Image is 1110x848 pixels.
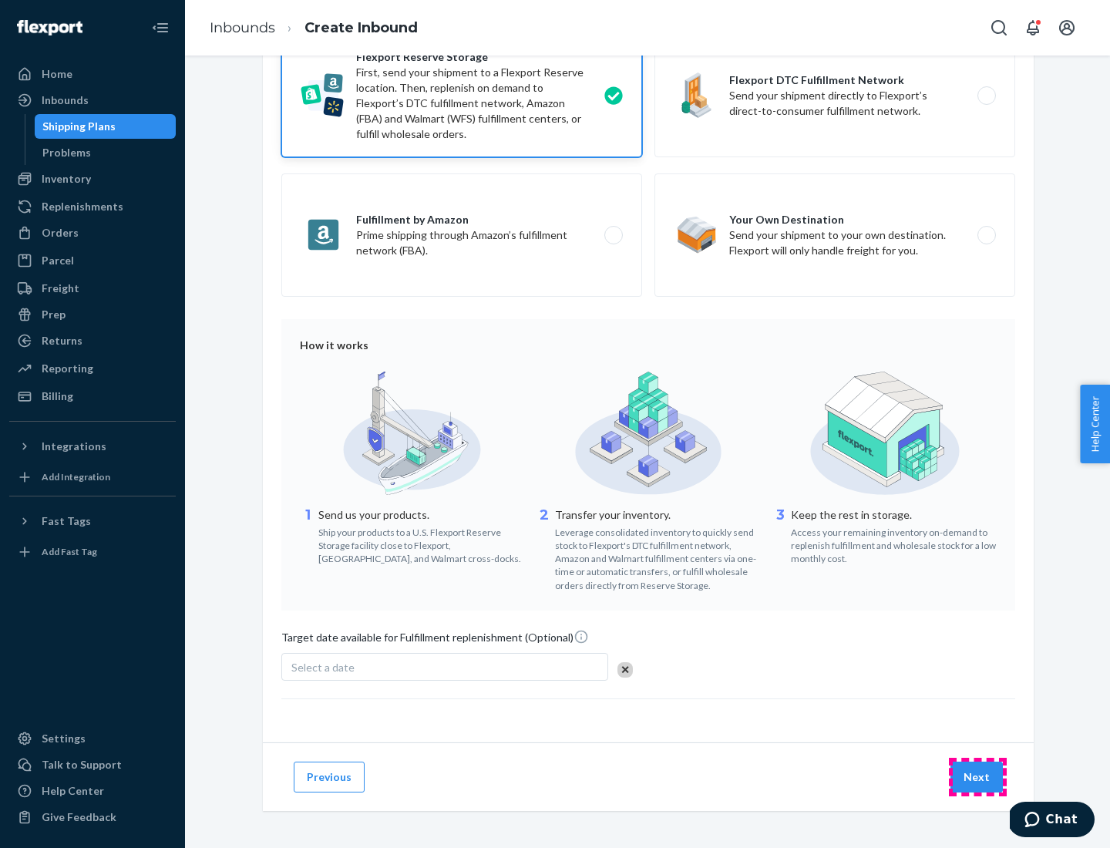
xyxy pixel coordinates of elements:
[9,62,176,86] a: Home
[318,523,524,565] div: Ship your products to a U.S. Flexport Reserve Storage facility close to Flexport, [GEOGRAPHIC_DAT...
[1051,12,1082,43] button: Open account menu
[9,276,176,301] a: Freight
[281,629,589,651] span: Target date available for Fulfillment replenishment (Optional)
[9,726,176,751] a: Settings
[42,757,122,772] div: Talk to Support
[210,19,275,36] a: Inbounds
[42,513,91,529] div: Fast Tags
[42,545,97,558] div: Add Fast Tag
[9,540,176,564] a: Add Fast Tag
[950,762,1003,792] button: Next
[42,66,72,82] div: Home
[9,302,176,327] a: Prep
[42,145,91,160] div: Problems
[294,762,365,792] button: Previous
[42,119,116,134] div: Shipping Plans
[772,506,788,565] div: 3
[291,661,355,674] span: Select a date
[1010,802,1095,840] iframe: Opens a widget where you can chat to one of our agents
[35,140,177,165] a: Problems
[9,752,176,777] button: Talk to Support
[42,307,66,322] div: Prep
[42,281,79,296] div: Freight
[17,20,82,35] img: Flexport logo
[197,5,430,51] ol: breadcrumbs
[42,333,82,348] div: Returns
[9,88,176,113] a: Inbounds
[9,328,176,353] a: Returns
[42,93,89,108] div: Inbounds
[35,114,177,139] a: Shipping Plans
[42,809,116,825] div: Give Feedback
[42,731,86,746] div: Settings
[9,465,176,490] a: Add Integration
[42,361,93,376] div: Reporting
[300,506,315,565] div: 1
[9,248,176,273] a: Parcel
[555,507,761,523] p: Transfer your inventory.
[9,509,176,533] button: Fast Tags
[9,805,176,829] button: Give Feedback
[300,338,997,353] div: How it works
[9,434,176,459] button: Integrations
[145,12,176,43] button: Close Navigation
[555,523,761,592] div: Leverage consolidated inventory to quickly send stock to Flexport's DTC fulfillment network, Amaz...
[42,783,104,799] div: Help Center
[42,439,106,454] div: Integrations
[9,779,176,803] a: Help Center
[1017,12,1048,43] button: Open notifications
[984,12,1014,43] button: Open Search Box
[42,389,73,404] div: Billing
[304,19,418,36] a: Create Inbound
[9,356,176,381] a: Reporting
[9,220,176,245] a: Orders
[1080,385,1110,463] button: Help Center
[42,199,123,214] div: Replenishments
[9,384,176,409] a: Billing
[536,506,552,592] div: 2
[791,507,997,523] p: Keep the rest in storage.
[9,194,176,219] a: Replenishments
[42,470,110,483] div: Add Integration
[42,253,74,268] div: Parcel
[42,225,79,241] div: Orders
[42,171,91,187] div: Inventory
[9,167,176,191] a: Inventory
[791,523,997,565] div: Access your remaining inventory on-demand to replenish fulfillment and wholesale stock for a low ...
[318,507,524,523] p: Send us your products.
